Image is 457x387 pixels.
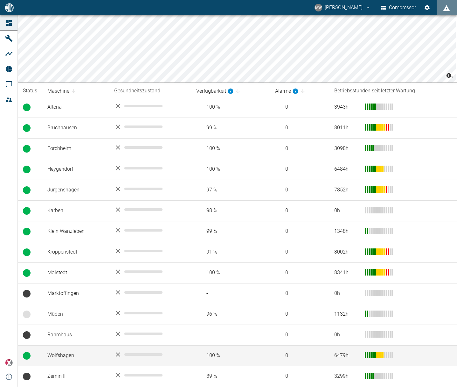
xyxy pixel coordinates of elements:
div: 6484 h [334,166,360,173]
span: 100 % [196,269,265,276]
div: 3299 h [334,373,360,380]
div: 3098 h [334,145,360,152]
span: 0 [275,248,324,256]
img: Xplore Logo [5,359,13,367]
span: Betrieb [23,186,31,194]
div: No data [114,164,186,172]
div: 8341 h [334,269,360,276]
div: 3943 h [334,104,360,111]
td: Forchheim [42,138,109,159]
span: Betrieb [23,207,31,215]
td: Malstedt [42,262,109,283]
th: Status [18,85,42,97]
td: Klein Wanzleben [42,221,109,242]
div: 0 h [334,290,360,297]
span: 100 % [196,352,265,359]
button: markus.wilshusen@arcanum-energy.de [314,2,372,13]
div: No data [114,226,186,234]
span: 0 [275,228,324,235]
div: No data [114,330,186,338]
span: 99 % [196,228,265,235]
td: Kroppenstedt [42,242,109,262]
span: 0 [275,104,324,111]
div: 1348 h [334,228,360,235]
button: Einstellungen [421,2,433,13]
span: 91 % [196,248,265,256]
span: 0 [275,311,324,318]
span: 97 % [196,186,265,194]
div: No data [114,206,186,213]
span: - [196,290,265,297]
button: Compressor [380,2,418,13]
span: 0 [275,269,324,276]
img: logo [4,3,14,12]
div: 7852 h [334,186,360,194]
span: 100 % [196,166,265,173]
div: berechnet für die letzten 7 Tage [275,87,299,95]
div: No data [114,289,186,296]
span: Betrieb [23,145,31,153]
div: 8002 h [334,248,360,256]
td: Bruchhausen [42,118,109,138]
span: Betrieb [23,269,31,277]
td: Altena [42,97,109,118]
span: 98 % [196,207,265,214]
div: 0 h [334,331,360,339]
div: No data [114,371,186,379]
span: 0 [275,124,324,132]
span: 96 % [196,311,265,318]
span: 100 % [196,104,265,111]
span: Betrieb [23,166,31,173]
span: 0 [275,331,324,339]
span: Keine Daten [23,290,31,297]
div: 8011 h [334,124,360,132]
div: No data [114,185,186,193]
span: 0 [275,207,324,214]
span: 100 % [196,145,265,152]
div: No data [114,144,186,151]
div: No data [114,123,186,131]
td: Jürgenshagen [42,180,109,200]
span: 0 [275,290,324,297]
span: Keine Daten [23,331,31,339]
td: Müden [42,304,109,325]
span: Maschine [47,87,78,95]
span: 39 % [196,373,265,380]
div: 0 h [334,207,360,214]
span: Betrieb [23,228,31,235]
span: 0 [275,186,324,194]
div: No data [114,247,186,255]
td: Heygendorf [42,159,109,180]
td: Wolfshagen [42,345,109,366]
div: No data [114,351,186,358]
span: - [196,331,265,339]
div: No data [114,102,186,110]
div: No data [114,309,186,317]
span: 99 % [196,124,265,132]
div: 6479 h [334,352,360,359]
td: Marktoffingen [42,283,109,304]
span: Betrieb [23,104,31,111]
span: Betrieb [23,352,31,360]
span: 0 [275,166,324,173]
div: No data [114,268,186,276]
th: Betriebsstunden seit letzter Wartung [329,85,457,97]
td: Zernin II [42,366,109,387]
span: 0 [275,373,324,380]
span: 0 [275,352,324,359]
span: Betrieb [23,248,31,256]
td: Rahmhaus [42,325,109,345]
span: Keine Daten [23,373,31,380]
td: Karben [42,200,109,221]
th: Gesundheitszustand [109,85,191,97]
div: berechnet für die letzten 7 Tage [196,87,234,95]
div: MW [315,4,322,11]
span: Keine Daten [23,311,31,318]
span: 0 [275,145,324,152]
span: Betrieb [23,124,31,132]
div: 1132 h [334,311,360,318]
